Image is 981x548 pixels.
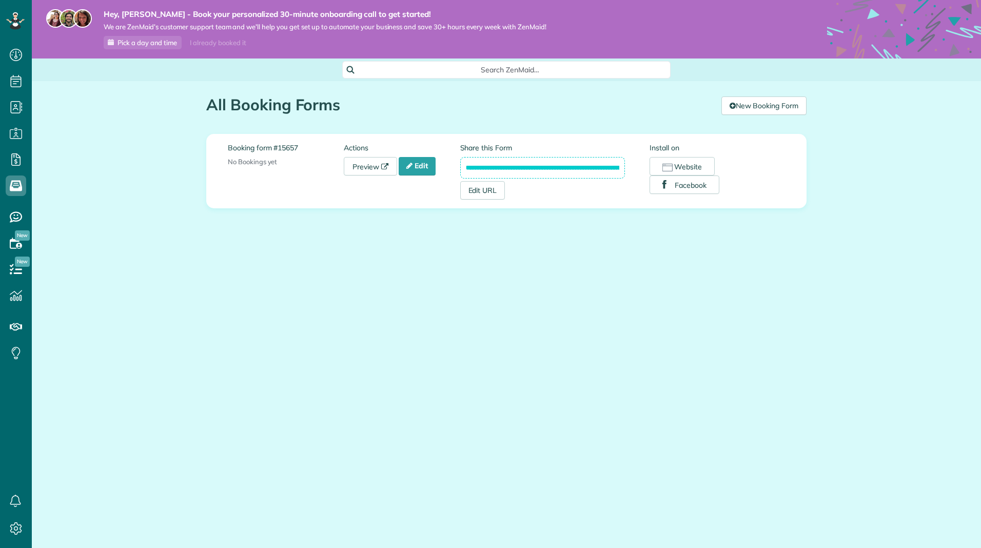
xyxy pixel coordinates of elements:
[344,143,460,153] label: Actions
[650,175,719,194] button: Facebook
[46,9,65,28] img: maria-72a9807cf96188c08ef61303f053569d2e2a8a1cde33d635c8a3ac13582a053d.jpg
[228,158,277,166] span: No Bookings yet
[15,257,30,267] span: New
[399,157,436,175] a: Edit
[73,9,92,28] img: michelle-19f622bdf1676172e81f8f8fba1fb50e276960ebfe0243fe18214015130c80e4.jpg
[184,36,252,49] div: I already booked it
[104,23,546,31] span: We are ZenMaid’s customer support team and we’ll help you get set up to automate your business an...
[650,143,785,153] label: Install on
[104,9,546,19] strong: Hey, [PERSON_NAME] - Book your personalized 30-minute onboarding call to get started!
[460,181,505,200] a: Edit URL
[206,96,714,113] h1: All Booking Forms
[228,143,344,153] label: Booking form #15657
[650,157,715,175] button: Website
[721,96,807,115] a: New Booking Form
[104,36,182,49] a: Pick a day and time
[60,9,78,28] img: jorge-587dff0eeaa6aab1f244e6dc62b8924c3b6ad411094392a53c71c6c4a576187d.jpg
[117,38,177,47] span: Pick a day and time
[15,230,30,241] span: New
[460,143,625,153] label: Share this Form
[344,157,397,175] a: Preview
